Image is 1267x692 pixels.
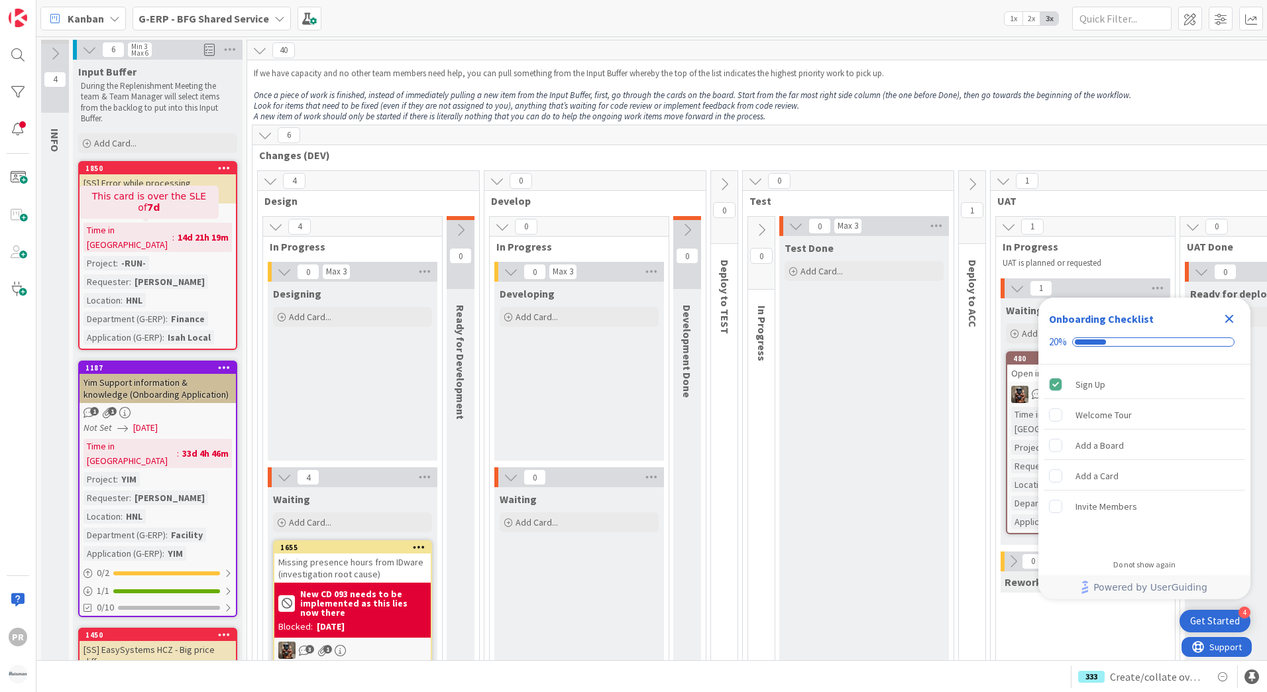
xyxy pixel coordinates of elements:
[168,528,206,542] div: Facility
[138,12,269,25] b: G-ERP - BFG Shared Service
[681,305,694,398] span: Development Done
[1006,304,1043,317] span: Waiting
[516,516,558,528] span: Add Card...
[323,645,332,654] span: 1
[168,312,208,326] div: Finance
[966,260,979,327] span: Deploy to ACC
[274,542,431,553] div: 1655
[1044,370,1245,399] div: Sign Up is complete.
[297,264,319,280] span: 0
[1113,559,1176,570] div: Do not show again
[80,374,236,403] div: Yim Support information & knowledge (Onboarding Application)
[9,628,27,646] div: PR
[750,248,773,264] span: 0
[785,241,834,255] span: Test Done
[83,509,121,524] div: Location
[83,312,166,326] div: Department (G-ERP)
[97,584,109,598] span: 1 / 1
[305,645,314,654] span: 3
[1239,606,1250,618] div: 4
[131,274,208,289] div: [PERSON_NAME]
[1040,12,1058,25] span: 3x
[1005,12,1022,25] span: 1x
[83,274,129,289] div: Requester
[800,265,843,277] span: Add Card...
[83,490,129,505] div: Requester
[300,589,427,617] b: New CD 093 needs to be implemented as this lies now there
[808,218,831,234] span: 0
[273,287,321,300] span: Designing
[131,50,148,56] div: Max 6
[500,492,537,506] span: Waiting
[80,641,236,670] div: [SS] EasySystems HCZ - Big price difference
[1007,353,1164,382] div: 480Open invoices report
[129,274,131,289] span: :
[491,194,689,207] span: Develop
[80,162,236,174] div: 1850
[1011,459,1057,473] div: Requester
[97,566,109,580] span: 0 / 2
[553,268,573,275] div: Max 3
[83,439,177,468] div: Time in [GEOGRAPHIC_DATA]
[121,509,123,524] span: :
[90,407,99,416] span: 1
[83,223,172,252] div: Time in [GEOGRAPHIC_DATA]
[1075,407,1132,423] div: Welcome Tour
[1011,514,1090,529] div: Application (G-ERP)
[147,202,160,213] b: 7d
[1044,461,1245,490] div: Add a Card is incomplete.
[1214,264,1237,280] span: 0
[83,546,162,561] div: Application (G-ERP)
[1007,365,1164,382] div: Open invoices report
[1003,240,1158,253] span: In Progress
[1021,219,1044,235] span: 1
[676,248,698,264] span: 0
[166,312,168,326] span: :
[515,219,537,235] span: 0
[278,642,296,659] img: VK
[83,472,116,487] div: Project
[68,11,104,27] span: Kanban
[289,516,331,528] span: Add Card...
[1205,219,1228,235] span: 0
[1044,492,1245,521] div: Invite Members is incomplete.
[85,363,236,373] div: 1187
[123,293,146,308] div: HNL
[80,162,236,203] div: 1850[SS] Error while processing Toekennen Administratiecode
[283,173,305,189] span: 4
[121,293,123,308] span: :
[713,202,736,218] span: 0
[131,490,208,505] div: [PERSON_NAME]
[454,305,467,420] span: Ready for Development
[85,164,236,173] div: 1850
[97,601,114,614] span: 0/10
[755,306,769,361] span: In Progress
[83,256,116,270] div: Project
[278,127,300,143] span: 6
[326,268,347,275] div: Max 3
[164,330,214,345] div: Isah Local
[718,260,732,334] span: Deploy to TEST
[85,630,236,640] div: 1450
[1075,376,1105,392] div: Sign Up
[102,42,125,58] span: 6
[961,202,983,218] span: 1
[9,9,27,27] img: Visit kanbanzone.com
[496,240,652,253] span: In Progress
[1011,440,1044,455] div: Project
[1013,354,1164,363] div: 480
[523,469,546,485] span: 0
[80,583,236,599] div: 1/1
[1038,298,1250,599] div: Checklist Container
[317,620,345,634] div: [DATE]
[289,311,331,323] span: Add Card...
[274,542,431,583] div: 1655Missing presence hours from IDware (investigation root cause)
[270,240,425,253] span: In Progress
[500,287,555,300] span: Developing
[1049,336,1067,348] div: 20%
[131,43,147,50] div: Min 3
[28,2,60,18] span: Support
[80,174,236,203] div: [SS] Error while processing Toekennen Administratiecode
[1007,353,1164,365] div: 480
[1044,400,1245,430] div: Welcome Tour is incomplete.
